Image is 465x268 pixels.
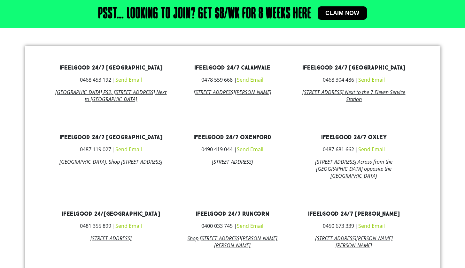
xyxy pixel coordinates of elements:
a: ifeelgood 24/7 [PERSON_NAME] [308,210,400,218]
a: [GEOGRAPHIC_DATA], Shop [STREET_ADDRESS] [59,158,162,165]
a: [STREET_ADDRESS] Next to the 7 Eleven Service Station [302,89,405,103]
a: [STREET_ADDRESS] Across from the [GEOGRAPHIC_DATA] opposite the [GEOGRAPHIC_DATA] [315,158,392,179]
h3: 0450 673 339 | [298,223,410,228]
a: Shop [STREET_ADDRESS][PERSON_NAME][PERSON_NAME] [187,235,277,249]
h3: 0468 304 486 | [298,77,410,82]
a: Send Email [237,222,263,229]
h3: 0478 559 668 | [176,77,288,82]
a: ifeelgood 24/7 [GEOGRAPHIC_DATA] [302,64,406,71]
a: Send Email [358,76,385,83]
a: Send Email [115,222,142,229]
a: Send Email [115,76,142,83]
span: Claim now [325,10,359,16]
a: [STREET_ADDRESS][PERSON_NAME][PERSON_NAME] [315,235,393,249]
a: ifeelgood 24/7 Runcorn [196,210,269,218]
h3: 0487 681 662 | [298,147,410,152]
a: Send Email [358,146,385,153]
h3: 0468 453 192 | [55,77,167,82]
a: [STREET_ADDRESS][PERSON_NAME] [194,89,271,96]
h3: 0481 355 899 | [55,223,167,228]
a: ifeelgood 24/7 Calamvale [194,64,270,71]
a: Send Email [237,146,263,153]
a: ifeelgood 24/7 [GEOGRAPHIC_DATA] [59,134,163,141]
a: ifeelgood 24/7 Oxenford [193,134,272,141]
a: ifeelgood 24/7 [GEOGRAPHIC_DATA] [59,64,163,71]
a: Claim now [318,6,367,20]
h2: Psst… Looking to join? Get $8/wk for 8 weeks here [98,6,311,22]
a: Send Email [358,222,385,229]
a: ifeelgood 24/7 Oxley [321,134,387,141]
h3: 0487 119 027 | [55,147,167,152]
a: Send Email [237,76,263,83]
a: Send Email [115,146,142,153]
a: [STREET_ADDRESS] [212,158,253,165]
h3: 0490 419 044 | [176,147,288,152]
a: ifeelgood 24/[GEOGRAPHIC_DATA] [62,210,160,218]
a: [STREET_ADDRESS] [90,235,132,242]
h3: 0400 033 745 | [176,223,288,228]
a: [GEOGRAPHIC_DATA] FS2, [STREET_ADDRESS] Next to [GEOGRAPHIC_DATA] [55,89,167,103]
